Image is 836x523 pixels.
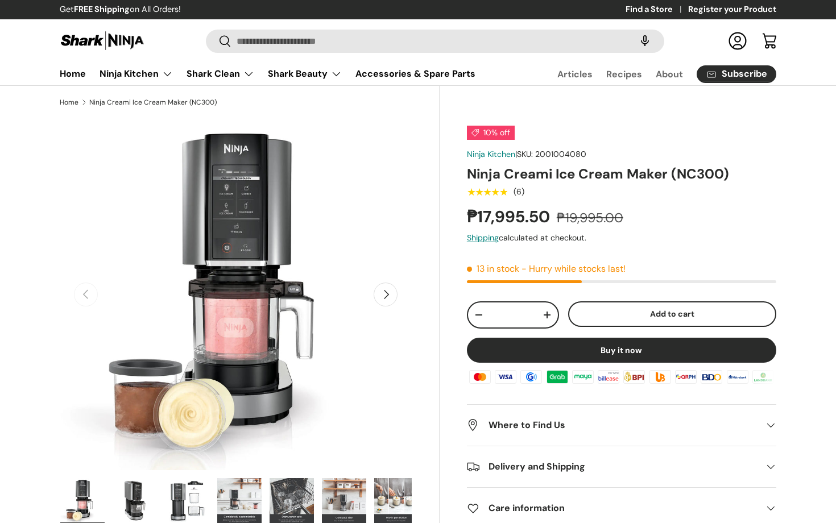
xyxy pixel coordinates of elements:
div: calculated at checkout. [467,232,776,244]
a: Articles [557,63,593,85]
nav: Secondary [530,63,776,85]
a: Ninja Creami Ice Cream Maker (NC300) [89,99,217,106]
img: qrph [673,368,698,385]
span: ★★★★★ [467,186,507,198]
a: Accessories & Spare Parts [355,63,475,85]
button: Buy it now [467,338,776,363]
h2: Delivery and Shipping [467,460,758,474]
img: landbank [751,368,776,385]
strong: ₱17,995.50 [467,206,553,227]
div: (6) [514,188,524,196]
p: - Hurry while stocks last! [522,263,626,275]
img: Shark Ninja Philippines [60,30,145,52]
nav: Breadcrumbs [60,97,440,107]
span: 2001004080 [535,149,586,159]
div: 5.0 out of 5.0 stars [467,187,507,197]
summary: Shark Beauty [261,63,349,85]
a: Subscribe [697,65,776,83]
speech-search-button: Search by voice [627,28,663,53]
span: | [515,149,586,159]
strong: FREE Shipping [74,4,130,14]
img: grabpay [545,368,570,385]
a: Shark Beauty [268,63,342,85]
span: 10% off [467,126,515,140]
a: Ninja Kitchen [100,63,173,85]
a: Shipping [467,233,499,243]
summary: Ninja Kitchen [93,63,180,85]
button: Add to cart [568,301,776,327]
img: billease [596,368,621,385]
img: bdo [699,368,724,385]
img: bpi [622,368,647,385]
a: Home [60,63,86,85]
h2: Care information [467,501,758,515]
s: ₱19,995.00 [557,209,623,226]
a: Register your Product [688,3,776,16]
a: Shark Clean [187,63,254,85]
p: Get on All Orders! [60,3,181,16]
nav: Primary [60,63,475,85]
a: About [656,63,683,85]
h1: Ninja Creami Ice Cream Maker (NC300) [467,165,776,182]
a: Recipes [606,63,642,85]
span: SKU: [517,149,533,159]
img: master [467,368,493,385]
img: gcash [519,368,544,385]
span: 13 in stock [467,263,519,275]
img: metrobank [725,368,750,385]
summary: Where to Find Us [467,405,776,446]
a: Ninja Kitchen [467,149,515,159]
img: maya [570,368,595,385]
img: ubp [648,368,673,385]
img: visa [493,368,518,385]
a: Home [60,99,78,106]
summary: Shark Clean [180,63,261,85]
h2: Where to Find Us [467,418,758,432]
summary: Delivery and Shipping [467,446,776,487]
span: Subscribe [722,69,767,78]
a: Find a Store [626,3,688,16]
